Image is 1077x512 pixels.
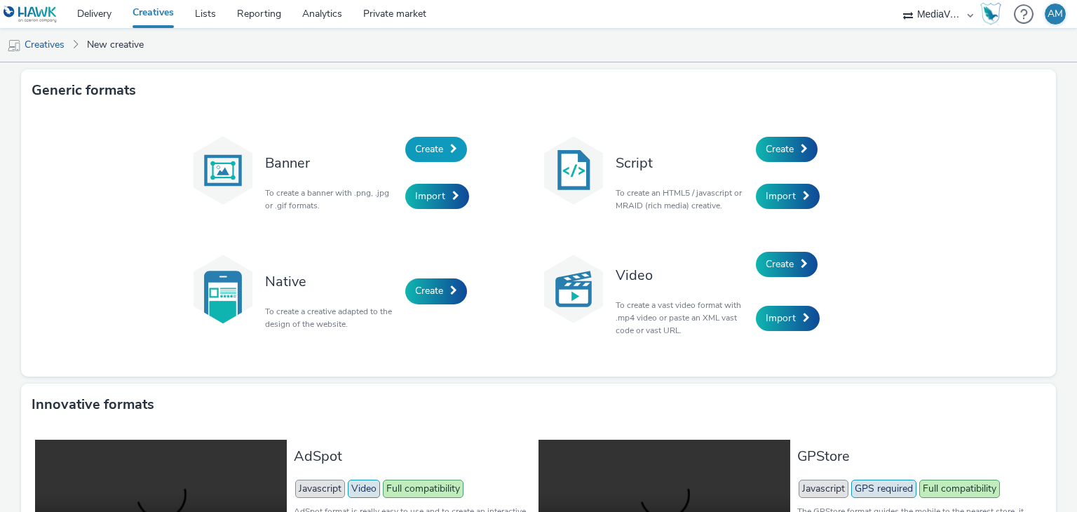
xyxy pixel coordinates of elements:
[766,257,794,271] span: Create
[766,311,796,325] span: Import
[405,278,467,304] a: Create
[538,135,609,206] img: code.svg
[756,306,820,331] a: Import
[616,187,749,212] p: To create an HTML5 / javascript or MRAID (rich media) creative.
[4,6,57,23] img: undefined Logo
[851,480,916,498] span: GPS required
[980,3,1001,25] img: Hawk Academy
[415,284,443,297] span: Create
[405,184,469,209] a: Import
[32,394,154,415] h3: Innovative formats
[7,39,21,53] img: mobile
[756,137,818,162] a: Create
[980,3,1007,25] a: Hawk Academy
[766,142,794,156] span: Create
[405,137,467,162] a: Create
[538,254,609,324] img: video.svg
[1048,4,1063,25] div: AM
[799,480,848,498] span: Javascript
[295,480,345,498] span: Javascript
[188,254,258,324] img: native.svg
[797,447,1035,466] h3: GPStore
[919,480,1000,498] span: Full compatibility
[32,80,136,101] h3: Generic formats
[265,154,398,173] h3: Banner
[80,28,151,62] a: New creative
[188,135,258,206] img: banner.svg
[616,266,749,285] h3: Video
[265,272,398,291] h3: Native
[383,480,463,498] span: Full compatibility
[415,142,443,156] span: Create
[616,299,749,337] p: To create a vast video format with .mp4 video or paste an XML vast code or vast URL.
[265,187,398,212] p: To create a banner with .png, .jpg or .gif formats.
[766,189,796,203] span: Import
[348,480,380,498] span: Video
[616,154,749,173] h3: Script
[415,189,445,203] span: Import
[756,252,818,277] a: Create
[756,184,820,209] a: Import
[265,305,398,330] p: To create a creative adapted to the design of the website.
[294,447,531,466] h3: AdSpot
